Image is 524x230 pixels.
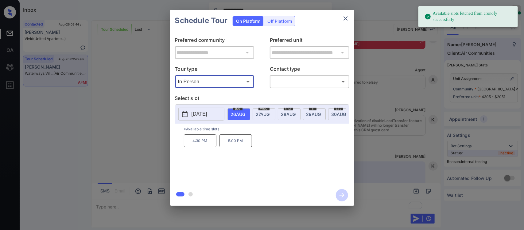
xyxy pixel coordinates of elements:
p: Preferred unit [270,36,349,46]
button: btn-next [332,187,352,203]
div: Available slots fetched from cronofy successfully [425,8,513,25]
div: date-select [328,108,351,120]
span: tue [233,107,243,110]
div: date-select [278,108,301,120]
button: close [340,12,352,25]
span: 30 AUG [332,112,346,117]
p: 4:30 PM [184,134,216,147]
div: In Person [177,77,253,87]
p: 5:00 PM [219,134,252,147]
button: [DATE] [178,108,224,121]
div: date-select [253,108,275,120]
span: wed [258,107,270,110]
span: sat [334,107,343,110]
p: Tour type [175,65,254,75]
div: Off Platform [264,16,295,26]
span: thu [284,107,293,110]
span: 26 AUG [231,112,246,117]
p: Preferred community [175,36,254,46]
p: [DATE] [192,110,207,118]
p: *Available time slots [184,124,349,134]
div: date-select [303,108,326,120]
h2: Schedule Tour [170,10,233,31]
span: 27 AUG [256,112,270,117]
div: On Platform [233,16,263,26]
span: 28 AUG [281,112,296,117]
p: Select slot [175,94,349,104]
span: 29 AUG [306,112,321,117]
div: date-select [227,108,250,120]
span: fri [309,107,316,110]
p: Contact type [270,65,349,75]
